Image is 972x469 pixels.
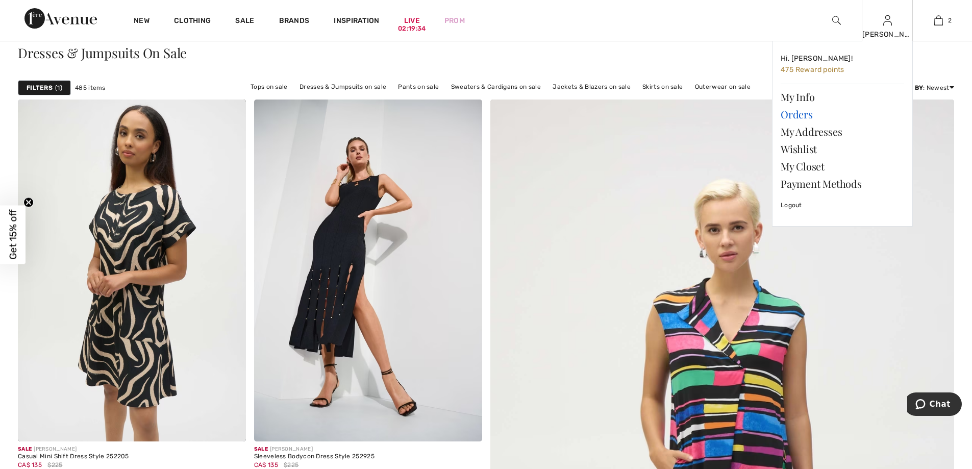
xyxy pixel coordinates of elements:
[18,100,246,441] img: Casual Mini Shift Dress Style 252205. Black/parchment
[245,80,293,93] a: Tops on sale
[781,65,844,74] span: 475 Reward points
[913,14,963,27] a: 2
[934,14,943,27] img: My Bag
[446,80,546,93] a: Sweaters & Cardigans on sale
[690,80,756,93] a: Outerwear on sale
[444,15,465,26] a: Prom
[235,16,254,27] a: Sale
[254,100,482,441] img: Sleeveless Bodycon Dress Style 252925. Black
[24,8,97,29] img: 1ère Avenue
[547,80,636,93] a: Jackets & Blazers on sale
[174,16,211,27] a: Clothing
[294,80,391,93] a: Dresses & Jumpsuits on sale
[781,158,904,175] a: My Closet
[254,446,268,452] span: Sale
[781,88,904,106] a: My Info
[781,54,853,63] span: Hi, [PERSON_NAME]!
[254,446,375,453] div: [PERSON_NAME]
[55,83,62,92] span: 1
[7,210,19,260] span: Get 15% off
[18,453,129,460] div: Casual Mini Shift Dress Style 252205
[883,15,892,25] a: Sign In
[907,392,962,418] iframe: Opens a widget where you can chat to one of our agents
[781,140,904,158] a: Wishlist
[18,446,32,452] span: Sale
[18,461,42,468] span: CA$ 135
[781,175,904,192] a: Payment Methods
[75,83,106,92] span: 485 items
[254,461,278,468] span: CA$ 135
[948,16,952,25] span: 2
[832,14,841,27] img: search the website
[781,123,904,140] a: My Addresses
[781,192,904,218] a: Logout
[883,14,892,27] img: My Info
[895,83,954,92] div: : Newest
[862,29,912,40] div: [PERSON_NAME]
[279,16,310,27] a: Brands
[781,50,904,80] a: Hi, [PERSON_NAME]! 475 Reward points
[18,44,187,62] span: Dresses & Jumpsuits On Sale
[18,446,129,453] div: [PERSON_NAME]
[393,80,444,93] a: Pants on sale
[398,24,426,34] div: 02:19:34
[334,16,379,27] span: Inspiration
[404,15,420,26] a: Live02:19:34
[134,16,149,27] a: New
[637,80,688,93] a: Skirts on sale
[23,197,34,207] button: Close teaser
[254,453,375,460] div: Sleeveless Bodycon Dress Style 252925
[27,83,53,92] strong: Filters
[781,106,904,123] a: Orders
